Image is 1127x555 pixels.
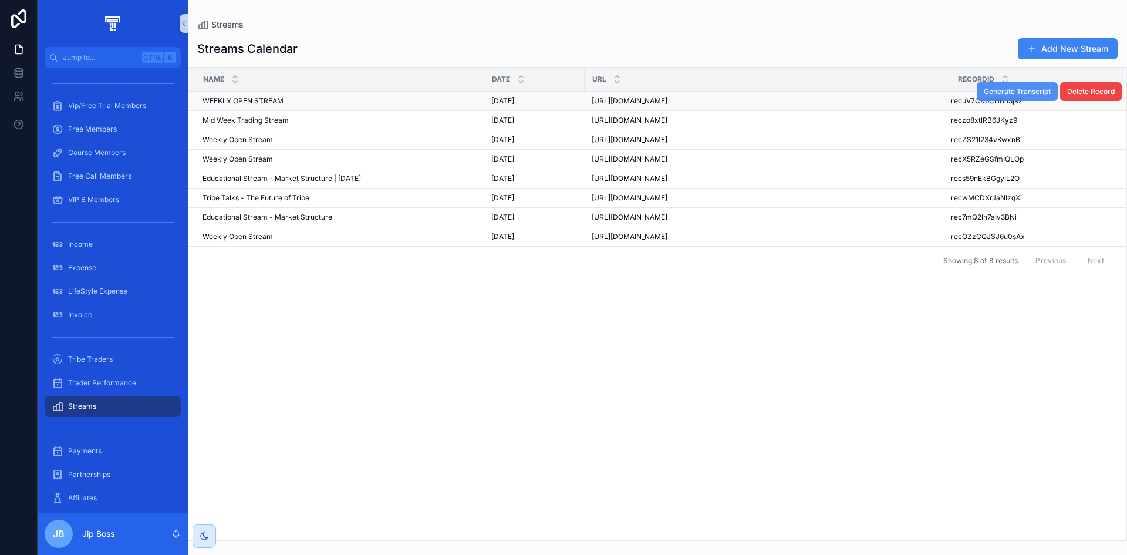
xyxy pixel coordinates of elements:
a: WEEKLY OPEN STREAM [203,96,477,106]
span: Invoice [68,310,92,319]
span: Payments [68,446,102,456]
span: [DATE] [491,154,514,164]
a: recs59nEkBGgyIL2O [951,174,1111,183]
span: recwMCDXrJaNIzqXi [951,193,1022,203]
a: rec7mQ2In7aIv3BNi [951,213,1111,222]
span: [DATE] [491,232,514,241]
button: Delete Record [1060,82,1122,101]
span: Affiliates [68,493,97,503]
a: Weekly Open Stream [203,135,477,144]
a: [DATE] [491,213,578,222]
a: [URL][DOMAIN_NAME] [592,213,943,222]
a: recwMCDXrJaNIzqXi [951,193,1111,203]
span: Weekly Open Stream [203,232,273,241]
a: [URL][DOMAIN_NAME] [592,193,943,203]
span: [DATE] [491,174,514,183]
a: Free Members [45,119,181,140]
a: recOZzCQJSJ6u0sAx [951,232,1111,241]
a: [DATE] [491,232,578,241]
span: Mid Week Trading Stream [203,116,289,125]
span: [URL][DOMAIN_NAME] [592,193,667,203]
a: [URL][DOMAIN_NAME] [592,116,943,125]
span: RecordID [958,75,994,84]
a: recZS21l234vKwxnB [951,135,1111,144]
span: Ctrl [142,52,163,63]
a: Expense [45,257,181,278]
span: Educational Stream - Market Structure | [DATE] [203,174,361,183]
a: [URL][DOMAIN_NAME] [592,154,943,164]
a: VIP B Members [45,189,181,210]
span: [DATE] [491,135,514,144]
span: Partnerships [68,470,110,479]
span: URL [592,75,606,84]
span: Jump to... [63,53,137,62]
span: Trader Performance [68,378,136,388]
a: [URL][DOMAIN_NAME] [592,135,943,144]
span: Educational Stream - Market Structure [203,213,332,222]
a: Income [45,234,181,255]
a: [URL][DOMAIN_NAME] [592,232,943,241]
span: [URL][DOMAIN_NAME] [592,154,667,164]
a: LifeStyle Expense [45,281,181,302]
button: Jump to...CtrlK [45,47,181,68]
span: recs59nEkBGgyIL2O [951,174,1020,183]
span: [DATE] [491,193,514,203]
p: Jip Boss [82,528,114,540]
a: [URL][DOMAIN_NAME] [592,174,943,183]
span: Expense [68,263,96,273]
span: Free Call Members [68,171,131,181]
a: [DATE] [491,116,578,125]
div: scrollable content [38,68,188,513]
span: Delete Record [1067,87,1115,96]
a: Free Call Members [45,166,181,187]
a: [URL][DOMAIN_NAME] [592,96,943,106]
a: Course Members [45,142,181,163]
span: [URL][DOMAIN_NAME] [592,135,667,144]
a: reczo8xtlRB6JKyz9 [951,116,1111,125]
a: Mid Week Trading Stream [203,116,477,125]
a: Invoice [45,304,181,325]
span: Free Members [68,125,117,134]
span: VIP B Members [68,195,119,204]
a: Streams [197,19,244,31]
a: recX5RZeGSfmIQLOp [951,154,1111,164]
span: JB [53,527,65,541]
button: Add New Stream [1018,38,1118,59]
span: Streams [68,402,96,411]
a: Weekly Open Stream [203,232,477,241]
span: [URL][DOMAIN_NAME] [592,96,667,106]
span: Generate Transcript [984,87,1051,96]
span: reczo8xtlRB6JKyz9 [951,116,1017,125]
span: [URL][DOMAIN_NAME] [592,213,667,222]
a: [DATE] [491,154,578,164]
span: Tribe Talks - The Future of Tribe [203,193,309,203]
span: rec7mQ2In7aIv3BNi [951,213,1017,222]
a: Vip/Free Trial Members [45,95,181,116]
span: Streams [211,19,244,31]
span: [DATE] [491,96,514,106]
span: Weekly Open Stream [203,135,273,144]
span: [DATE] [491,116,514,125]
span: Tribe Traders [68,355,113,364]
span: LifeStyle Expense [68,287,127,296]
span: recuV7CK6CHBn3j9Z [951,96,1023,106]
span: recOZzCQJSJ6u0sAx [951,232,1025,241]
span: [URL][DOMAIN_NAME] [592,232,667,241]
a: [DATE] [491,96,578,106]
a: Weekly Open Stream [203,154,477,164]
a: Partnerships [45,464,181,485]
span: Income [68,240,93,249]
span: Course Members [68,148,126,157]
span: [DATE] [491,213,514,222]
a: [DATE] [491,193,578,203]
span: Weekly Open Stream [203,154,273,164]
span: recX5RZeGSfmIQLOp [951,154,1024,164]
a: [DATE] [491,135,578,144]
span: [URL][DOMAIN_NAME] [592,116,667,125]
span: recZS21l234vKwxnB [951,135,1020,144]
a: Tribe Talks - The Future of Tribe [203,193,477,203]
button: Generate Transcript [977,82,1058,101]
a: Affiliates [45,487,181,509]
span: Vip/Free Trial Members [68,101,146,110]
span: Name [203,75,224,84]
